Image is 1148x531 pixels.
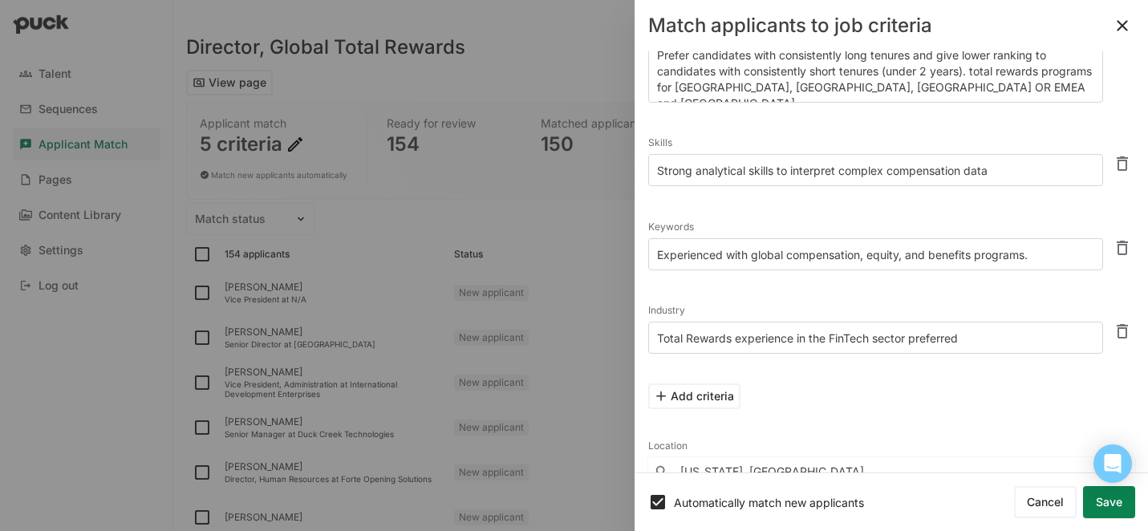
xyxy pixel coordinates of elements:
textarea: Total Rewards experience in the FinTech sector preferred [648,322,1103,354]
input: Enter country, state, city, town or ZIP [648,457,1135,486]
button: Save [1083,486,1135,518]
textarea: Strong analytical skills to interpret complex compensation data [648,154,1103,186]
textarea: 10+ years in People/HR, including 5+ years in global total rewards Prefer candidates with consist... [648,22,1103,103]
div: Keywords [648,216,1103,238]
div: Automatically match new applicants [674,496,1014,509]
button: Add criteria [648,383,740,409]
textarea: Experienced with global compensation, equity, and benefits programs. [648,238,1103,270]
div: Skills [648,132,1103,154]
div: Location [648,435,1135,457]
button: Cancel [1014,486,1077,518]
div: Match applicants to job criteria [648,16,932,35]
div: Open Intercom Messenger [1093,444,1132,483]
div: Industry [648,299,1103,322]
